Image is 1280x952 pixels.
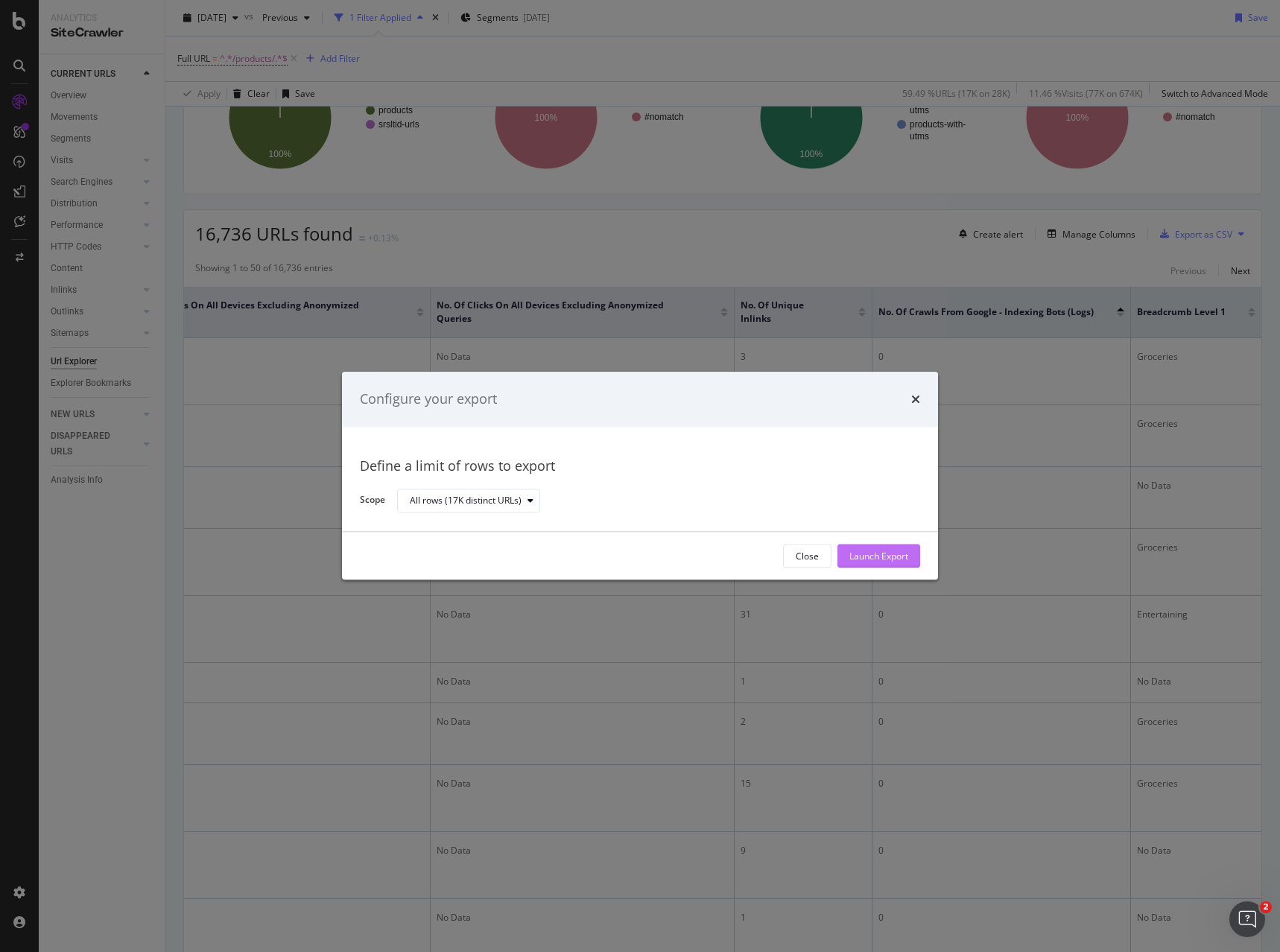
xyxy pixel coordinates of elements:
[397,489,540,513] button: All rows (17K distinct URLs)
[360,494,385,510] label: Scope
[911,390,920,409] div: times
[342,372,938,580] div: modal
[360,457,920,476] div: Define a limit of rows to export
[360,390,497,409] div: Configure your export
[1260,901,1272,913] span: 2
[783,545,831,568] button: Close
[1229,901,1265,937] iframe: Intercom live chat
[837,545,920,568] button: Launch Export
[796,550,819,562] div: Close
[849,550,908,562] div: Launch Export
[410,496,522,505] div: All rows (17K distinct URLs)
